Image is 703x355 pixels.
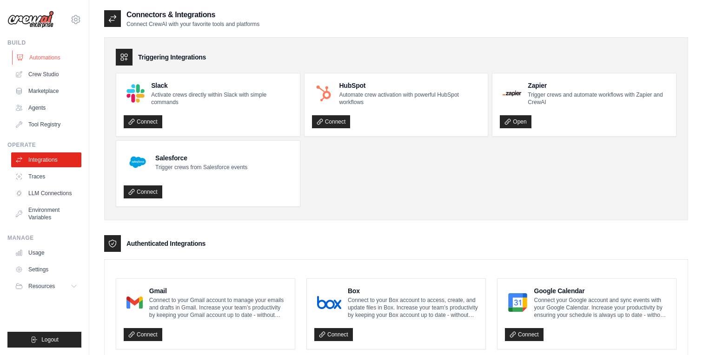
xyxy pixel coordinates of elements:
[149,296,287,319] p: Connect to your Gmail account to manage your emails and drafts in Gmail. Increase your team’s pro...
[7,141,81,149] div: Operate
[348,296,478,319] p: Connect to your Box account to access, create, and update files in Box. Increase your team’s prod...
[500,115,531,128] a: Open
[151,81,292,90] h4: Slack
[11,186,81,201] a: LLM Connections
[348,286,478,296] h4: Box
[11,203,81,225] a: Environment Variables
[151,91,292,106] p: Activate crews directly within Slack with simple commands
[505,328,544,341] a: Connect
[339,91,480,106] p: Automate crew activation with powerful HubSpot workflows
[155,164,247,171] p: Trigger crews from Salesforce events
[7,39,81,46] div: Build
[11,169,81,184] a: Traces
[124,328,162,341] a: Connect
[528,81,669,90] h4: Zapier
[11,279,81,294] button: Resources
[528,91,669,106] p: Trigger crews and automate workflows with Zapier and CrewAI
[126,20,259,28] p: Connect CrewAI with your favorite tools and platforms
[138,53,206,62] h3: Triggering Integrations
[312,115,351,128] a: Connect
[41,336,59,343] span: Logout
[11,100,81,115] a: Agents
[126,239,206,248] h3: Authenticated Integrations
[11,245,81,260] a: Usage
[7,11,54,28] img: Logo
[124,115,162,128] a: Connect
[126,151,149,173] img: Salesforce Logo
[314,328,353,341] a: Connect
[126,84,145,102] img: Slack Logo
[7,234,81,242] div: Manage
[11,152,81,167] a: Integrations
[317,293,341,312] img: Box Logo
[155,153,247,163] h4: Salesforce
[534,286,669,296] h4: Google Calendar
[126,293,143,312] img: Gmail Logo
[11,67,81,82] a: Crew Studio
[339,81,480,90] h4: HubSpot
[7,332,81,348] button: Logout
[124,185,162,198] a: Connect
[28,283,55,290] span: Resources
[503,91,521,96] img: Zapier Logo
[508,293,528,312] img: Google Calendar Logo
[11,84,81,99] a: Marketplace
[12,50,82,65] a: Automations
[11,117,81,132] a: Tool Registry
[126,9,259,20] h2: Connectors & Integrations
[11,262,81,277] a: Settings
[534,296,669,319] p: Connect your Google account and sync events with your Google Calendar. Increase your productivity...
[315,85,333,103] img: HubSpot Logo
[149,286,287,296] h4: Gmail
